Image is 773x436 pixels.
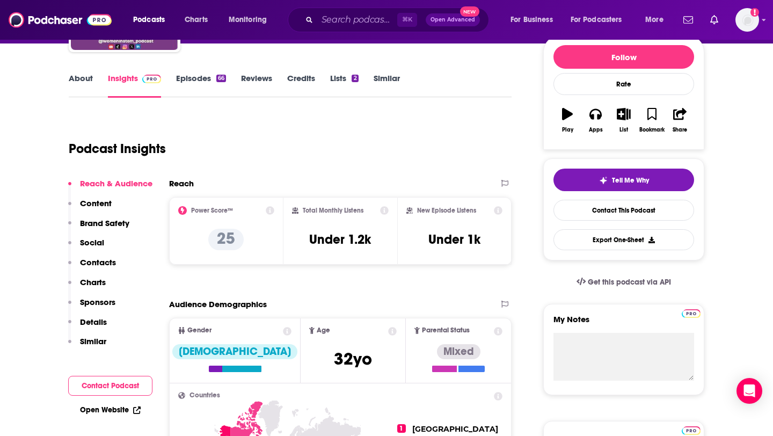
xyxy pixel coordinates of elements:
[679,11,697,29] a: Show notifications dropdown
[682,426,701,435] img: Podchaser Pro
[68,277,106,297] button: Charts
[397,424,406,433] span: 1
[178,11,214,28] a: Charts
[80,297,115,307] p: Sponsors
[422,327,470,334] span: Parental Status
[80,218,129,228] p: Brand Safety
[645,12,663,27] span: More
[229,12,267,27] span: Monitoring
[69,73,93,98] a: About
[68,198,112,218] button: Content
[553,101,581,140] button: Play
[80,405,141,415] a: Open Website
[666,101,694,140] button: Share
[133,12,165,27] span: Podcasts
[612,176,649,185] span: Tell Me Why
[68,237,104,257] button: Social
[108,73,161,98] a: InsightsPodchaser Pro
[241,73,272,98] a: Reviews
[589,127,603,133] div: Apps
[571,12,622,27] span: For Podcasters
[564,11,638,28] button: open menu
[298,8,499,32] div: Search podcasts, credits, & more...
[511,12,553,27] span: For Business
[68,218,129,238] button: Brand Safety
[80,237,104,248] p: Social
[374,73,400,98] a: Similar
[68,178,152,198] button: Reach & Audience
[80,178,152,188] p: Reach & Audience
[317,11,397,28] input: Search podcasts, credits, & more...
[736,378,762,404] div: Open Intercom Messenger
[221,11,281,28] button: open menu
[682,308,701,318] a: Pro website
[553,45,694,69] button: Follow
[735,8,759,32] button: Show profile menu
[126,11,179,28] button: open menu
[334,348,372,369] span: 32 yo
[639,127,665,133] div: Bookmark
[599,176,608,185] img: tell me why sparkle
[619,127,628,133] div: List
[460,6,479,17] span: New
[417,207,476,214] h2: New Episode Listens
[412,424,498,434] span: [GEOGRAPHIC_DATA]
[142,75,161,83] img: Podchaser Pro
[638,11,677,28] button: open menu
[68,257,116,277] button: Contacts
[437,344,480,359] div: Mixed
[69,141,166,157] h1: Podcast Insights
[68,317,107,337] button: Details
[673,127,687,133] div: Share
[68,336,106,356] button: Similar
[426,13,480,26] button: Open AdvancedNew
[553,200,694,221] a: Contact This Podcast
[303,207,363,214] h2: Total Monthly Listens
[750,8,759,17] svg: Add a profile image
[553,229,694,250] button: Export One-Sheet
[80,277,106,287] p: Charts
[638,101,666,140] button: Bookmark
[581,101,609,140] button: Apps
[588,278,671,287] span: Get this podcast via API
[169,178,194,188] h2: Reach
[176,73,226,98] a: Episodes66
[80,198,112,208] p: Content
[317,327,330,334] span: Age
[185,12,208,27] span: Charts
[287,73,315,98] a: Credits
[216,75,226,82] div: 66
[735,8,759,32] span: Logged in as elliesachs09
[191,207,233,214] h2: Power Score™
[610,101,638,140] button: List
[352,75,358,82] div: 2
[80,336,106,346] p: Similar
[397,13,417,27] span: ⌘ K
[80,317,107,327] p: Details
[428,231,480,248] h3: Under 1k
[68,376,152,396] button: Contact Podcast
[68,297,115,317] button: Sponsors
[553,73,694,95] div: Rate
[189,392,220,399] span: Countries
[431,17,475,23] span: Open Advanced
[568,269,680,295] a: Get this podcast via API
[553,314,694,333] label: My Notes
[187,327,212,334] span: Gender
[503,11,566,28] button: open menu
[330,73,358,98] a: Lists2
[706,11,723,29] a: Show notifications dropdown
[735,8,759,32] img: User Profile
[682,425,701,435] a: Pro website
[169,299,267,309] h2: Audience Demographics
[553,169,694,191] button: tell me why sparkleTell Me Why
[172,344,297,359] div: [DEMOGRAPHIC_DATA]
[562,127,573,133] div: Play
[309,231,371,248] h3: Under 1.2k
[208,229,244,250] p: 25
[9,10,112,30] img: Podchaser - Follow, Share and Rate Podcasts
[682,309,701,318] img: Podchaser Pro
[80,257,116,267] p: Contacts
